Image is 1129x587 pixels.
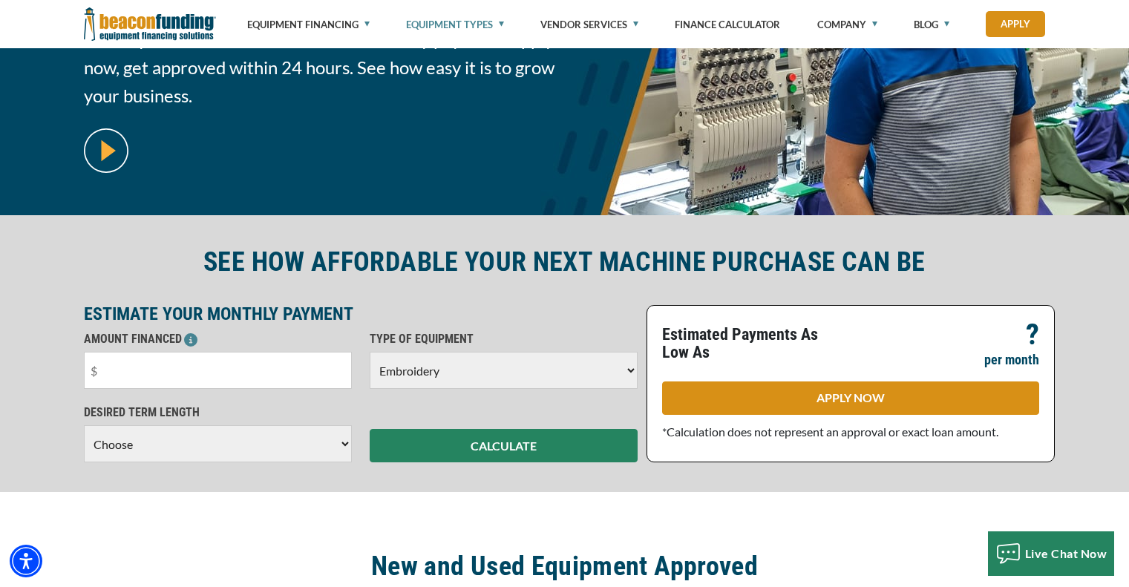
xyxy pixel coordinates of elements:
h2: SEE HOW AFFORDABLE YOUR NEXT MACHINE PURCHASE CAN BE [84,245,1046,279]
a: APPLY NOW [662,381,1039,415]
span: Live Chat Now [1025,546,1107,560]
p: AMOUNT FINANCED [84,330,352,348]
button: Live Chat Now [988,531,1115,576]
p: ? [1026,326,1039,344]
p: DESIRED TERM LENGTH [84,404,352,422]
p: ESTIMATE YOUR MONTHLY PAYMENT [84,305,638,323]
h2: New and Used Equipment Approved [84,549,1046,583]
input: $ [84,352,352,389]
span: Afford your next machine with a low monthly payment. Apply now, get approved within 24 hours. See... [84,25,556,110]
p: TYPE OF EQUIPMENT [370,330,638,348]
div: Accessibility Menu [10,545,42,577]
p: Estimated Payments As Low As [662,326,842,361]
img: video modal pop-up play button [84,128,128,173]
button: CALCULATE [370,429,638,462]
span: *Calculation does not represent an approval or exact loan amount. [662,424,998,439]
a: Apply [986,11,1045,37]
p: per month [984,351,1039,369]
